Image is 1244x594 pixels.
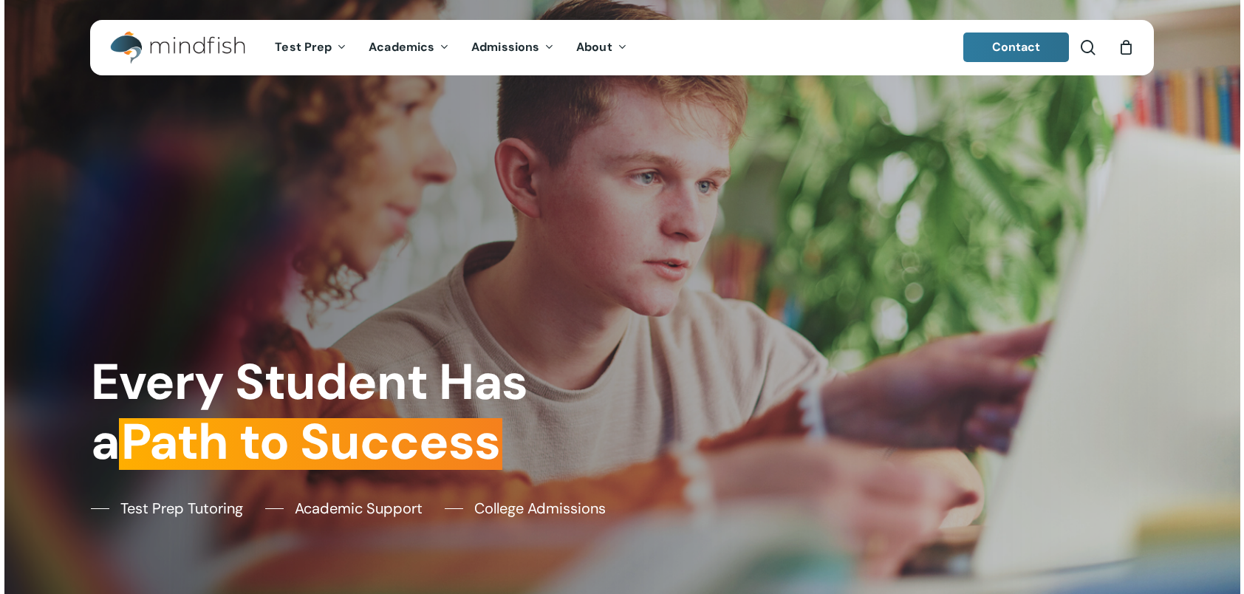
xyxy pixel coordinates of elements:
[265,497,423,519] a: Academic Support
[264,41,358,54] a: Test Prep
[119,409,502,474] em: Path to Success
[1118,39,1134,55] a: Cart
[471,39,539,55] span: Admissions
[992,39,1041,55] span: Contact
[474,497,606,519] span: College Admissions
[576,39,612,55] span: About
[369,39,434,55] span: Academics
[91,352,612,472] h1: Every Student Has a
[275,39,332,55] span: Test Prep
[963,33,1070,62] a: Contact
[295,497,423,519] span: Academic Support
[460,41,565,54] a: Admissions
[445,497,606,519] a: College Admissions
[565,41,638,54] a: About
[120,497,243,519] span: Test Prep Tutoring
[358,41,460,54] a: Academics
[90,20,1154,75] header: Main Menu
[264,20,638,75] nav: Main Menu
[91,497,243,519] a: Test Prep Tutoring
